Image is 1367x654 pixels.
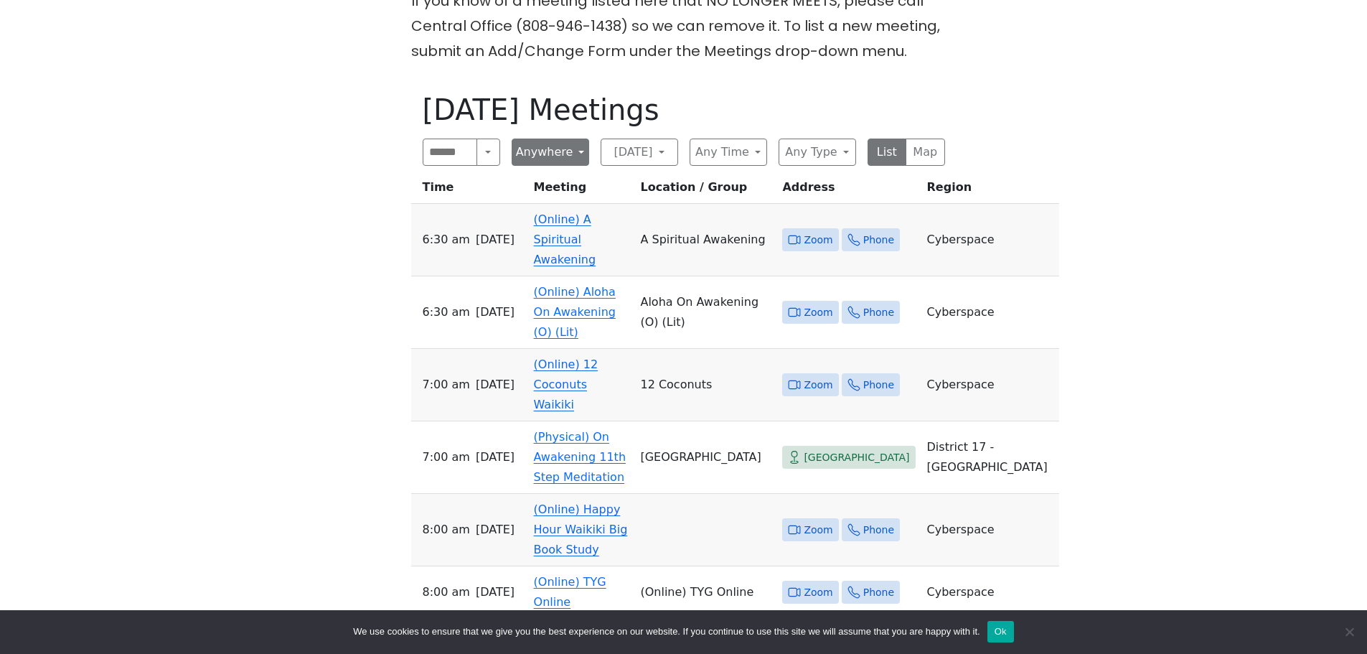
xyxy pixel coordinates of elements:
td: District 17 - [GEOGRAPHIC_DATA] [921,421,1059,494]
button: Any Type [779,139,856,166]
span: [DATE] [476,230,515,250]
h1: [DATE] Meetings [423,93,945,127]
th: Meeting [528,177,635,204]
td: A Spiritual Awakening [634,204,776,276]
td: 12 Coconuts [634,349,776,421]
a: (Online) A Spiritual Awakening [534,212,596,266]
a: (Online) Happy Hour Waikiki Big Book Study [534,503,628,556]
th: Address [776,177,921,204]
td: Cyberspace [921,566,1059,619]
th: Region [921,177,1059,204]
span: Phone [863,304,894,322]
span: 8:00 AM [423,582,470,602]
button: Ok [987,621,1014,643]
span: 6:30 AM [423,302,470,322]
a: (Online) Aloha On Awakening (O) (Lit) [534,285,616,339]
span: Zoom [804,231,832,249]
td: Aloha On Awakening (O) (Lit) [634,276,776,349]
span: [GEOGRAPHIC_DATA] [804,449,909,467]
span: Zoom [804,584,832,602]
button: [DATE] [601,139,678,166]
a: (Physical) On Awakening 11th Step Meditation [534,430,626,484]
td: Cyberspace [921,349,1059,421]
span: No [1342,625,1356,639]
span: Zoom [804,304,832,322]
button: Map [906,139,945,166]
button: List [868,139,907,166]
button: Any Time [690,139,767,166]
span: [DATE] [476,302,515,322]
span: Phone [863,376,894,394]
span: Phone [863,521,894,539]
th: Time [411,177,528,204]
span: Phone [863,231,894,249]
td: Cyberspace [921,204,1059,276]
input: Search [423,139,478,166]
td: Cyberspace [921,494,1059,566]
span: [DATE] [476,582,515,602]
a: (Online) TYG Online [534,575,606,609]
span: Phone [863,584,894,602]
button: Anywhere [512,139,589,166]
span: Zoom [804,376,832,394]
span: [DATE] [476,520,515,540]
td: [GEOGRAPHIC_DATA] [634,421,776,494]
span: [DATE] [476,375,515,395]
span: We use cookies to ensure that we give you the best experience on our website. If you continue to ... [353,625,980,639]
span: 7:00 AM [423,447,470,467]
td: (Online) TYG Online [634,566,776,619]
a: (Online) 12 Coconuts Waikiki [534,358,598,411]
td: Cyberspace [921,276,1059,349]
span: Zoom [804,521,832,539]
th: Location / Group [634,177,776,204]
span: 8:00 AM [423,520,470,540]
span: [DATE] [476,447,515,467]
span: 7:00 AM [423,375,470,395]
button: Search [476,139,499,166]
span: 6:30 AM [423,230,470,250]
